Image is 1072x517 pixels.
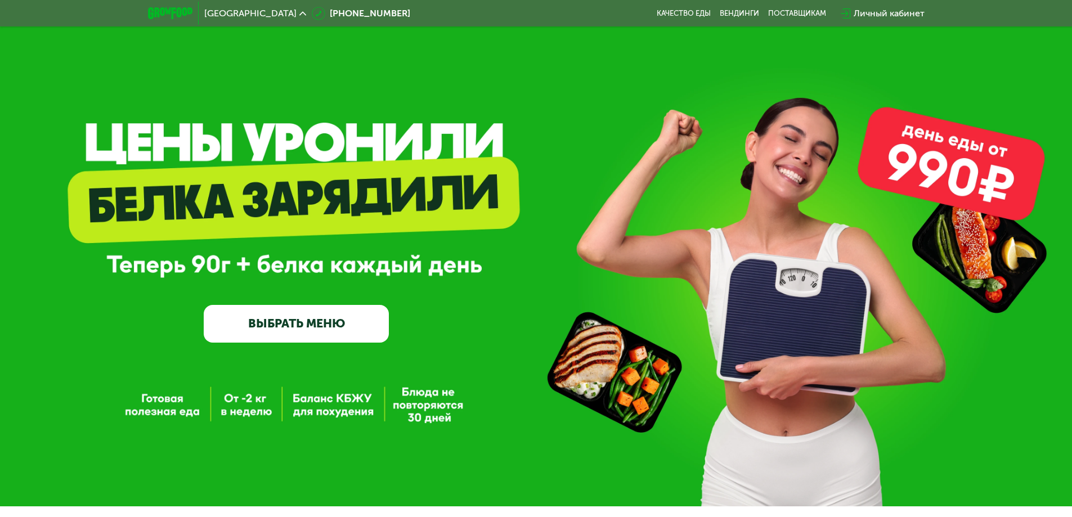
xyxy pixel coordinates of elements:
[657,9,711,18] a: Качество еды
[204,305,389,342] a: ВЫБРАТЬ МЕНЮ
[768,9,826,18] div: поставщикам
[312,7,410,20] a: [PHONE_NUMBER]
[204,9,297,18] span: [GEOGRAPHIC_DATA]
[720,9,759,18] a: Вендинги
[854,7,925,20] div: Личный кабинет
